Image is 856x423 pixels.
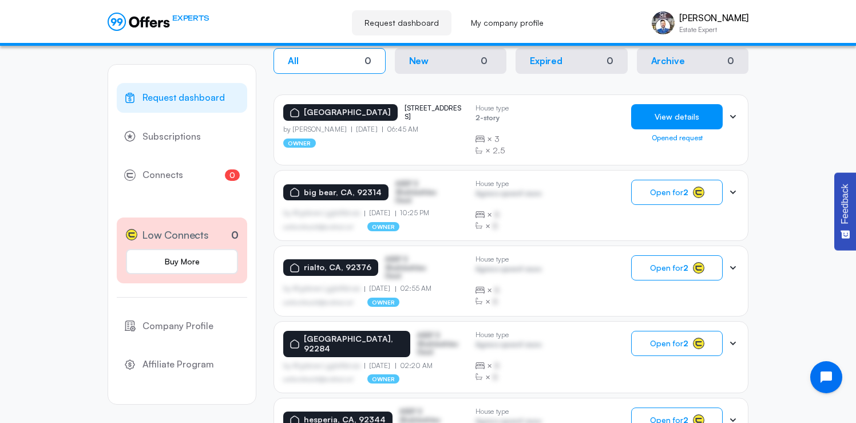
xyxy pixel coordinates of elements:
[274,48,386,74] button: All0
[142,357,214,372] span: Affiliate Program
[417,331,466,356] p: ASDF S Sfasfdasfdas Dasd
[117,122,247,152] a: Subscriptions
[516,48,628,74] button: Expired0
[382,125,419,133] p: 06:45 AM
[727,56,734,66] div: 0
[458,10,556,35] a: My company profile
[225,169,240,181] span: 0
[117,350,247,379] a: Affiliate Program
[367,374,400,384] p: owner
[475,296,541,307] div: ×
[475,360,541,371] div: ×
[493,296,498,307] span: B
[117,311,247,341] a: Company Profile
[364,284,395,292] p: [DATE]
[475,371,541,383] div: ×
[840,184,850,224] span: Feedback
[475,209,541,220] div: ×
[683,263,688,272] strong: 2
[475,408,541,416] p: House type
[475,341,541,351] p: Agrwsv qwervf oiuns
[304,263,371,272] p: rialto, CA, 92376
[493,145,505,156] span: 2.5
[683,187,688,197] strong: 2
[351,125,382,133] p: [DATE]
[475,133,509,145] div: ×
[283,362,364,370] p: by Afgdsrwe Ljgjkdfsbvas
[367,222,400,231] p: owner
[683,338,688,348] strong: 2
[650,339,688,348] span: Open for
[364,209,395,217] p: [DATE]
[475,220,541,232] div: ×
[231,227,239,243] p: 0
[142,90,225,105] span: Request dashboard
[476,54,492,68] div: 0
[475,114,509,125] p: 2-story
[530,56,562,66] p: Expired
[631,104,723,129] button: View details
[142,227,209,243] span: Low Connects
[607,56,613,66] div: 0
[405,104,462,121] p: [STREET_ADDRESS]
[475,189,541,200] p: Agrwsv qwervf oiuns
[494,360,500,371] span: B
[650,188,688,197] span: Open for
[395,48,507,74] button: New0
[631,331,723,356] button: Open for2
[631,180,723,205] button: Open for2
[172,13,209,23] span: EXPERTS
[631,134,723,142] div: Opened request
[283,299,354,306] p: asdfasdfasasfd@asdfasd.asf
[367,298,400,307] p: owner
[679,26,748,33] p: Estate Expert
[304,334,403,354] p: [GEOGRAPHIC_DATA], 92284
[126,249,238,274] a: Buy More
[475,104,509,112] p: House type
[475,145,509,156] div: ×
[364,362,395,370] p: [DATE]
[108,13,209,31] a: EXPERTS
[494,133,500,145] span: 3
[475,331,541,339] p: House type
[395,180,453,204] p: ASDF S Sfasfdasfdas Dasd
[679,13,748,23] p: [PERSON_NAME]
[494,284,500,296] span: B
[631,255,723,280] button: Open for2
[652,11,675,34] img: Scott Gee
[494,209,500,220] span: B
[493,371,498,383] span: B
[288,56,299,66] p: All
[651,56,685,66] p: Archive
[475,265,541,276] p: Agrwsv qwervf oiuns
[395,362,433,370] p: 02:20 AM
[395,284,432,292] p: 02:55 AM
[834,172,856,250] button: Feedback - Show survey
[304,188,382,197] p: big bear, CA, 92314
[283,139,316,148] p: owner
[475,255,541,263] p: House type
[637,48,749,74] button: Archive0
[142,129,201,144] span: Subscriptions
[475,180,541,188] p: House type
[364,56,371,66] div: 0
[142,168,183,183] span: Connects
[395,209,430,217] p: 10:25 PM
[385,255,442,280] p: ASDF S Sfasfdasfdas Dasd
[283,375,354,382] p: asdfasdfasasfd@asdfasd.asf
[117,160,247,190] a: Connects0
[493,220,498,232] span: B
[283,223,354,230] p: asdfasdfasasfd@asdfasd.asf
[475,284,541,296] div: ×
[283,284,364,292] p: by Afgdsrwe Ljgjkdfsbvas
[650,263,688,272] span: Open for
[283,125,351,133] p: by [PERSON_NAME]
[117,83,247,113] a: Request dashboard
[283,209,364,217] p: by Afgdsrwe Ljgjkdfsbvas
[409,56,429,66] p: New
[352,10,451,35] a: Request dashboard
[304,108,391,117] p: [GEOGRAPHIC_DATA]
[142,319,213,334] span: Company Profile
